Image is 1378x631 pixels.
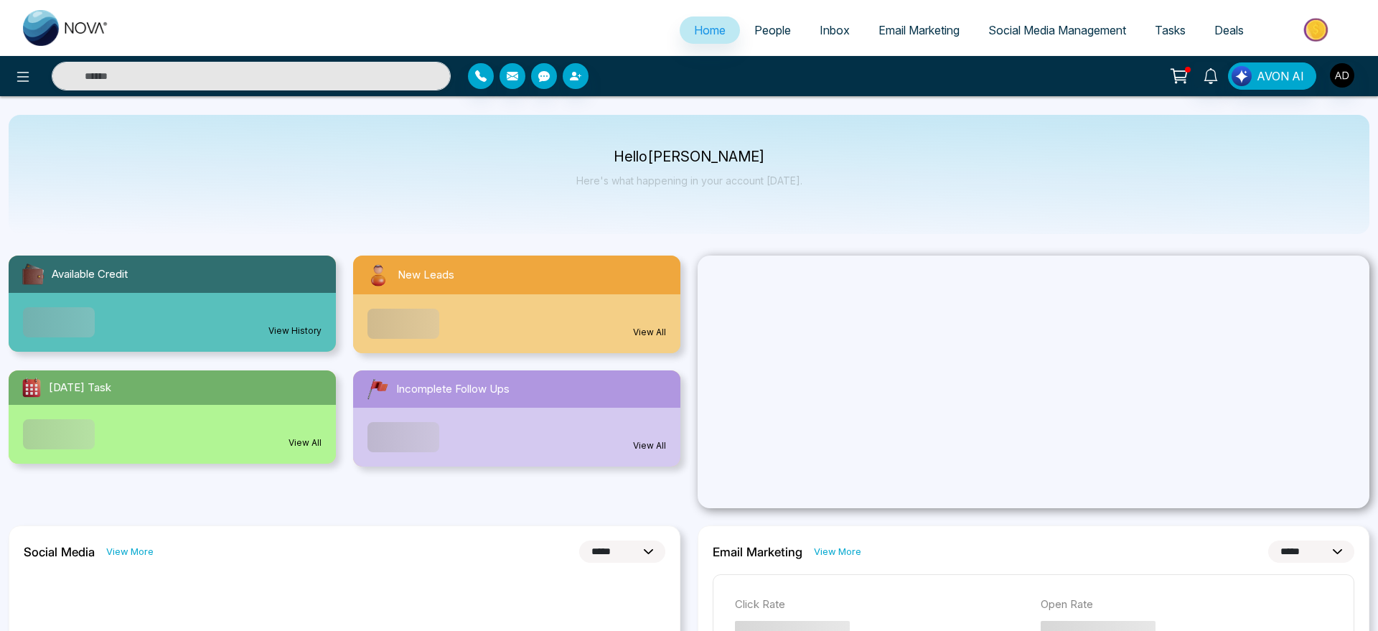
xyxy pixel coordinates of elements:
h2: Email Marketing [713,545,802,559]
span: Email Marketing [878,23,960,37]
img: followUps.svg [365,376,390,402]
img: availableCredit.svg [20,261,46,287]
a: Social Media Management [974,17,1140,44]
span: New Leads [398,267,454,284]
a: View History [268,324,322,337]
a: Inbox [805,17,864,44]
span: Available Credit [52,266,128,283]
p: Here's what happening in your account [DATE]. [576,174,802,187]
span: Deals [1214,23,1244,37]
a: View More [106,545,154,558]
a: View All [633,326,666,339]
a: Incomplete Follow UpsView All [344,370,689,467]
h2: Social Media [24,545,95,559]
a: View More [814,545,861,558]
a: Email Marketing [864,17,974,44]
span: AVON AI [1257,67,1304,85]
span: Inbox [820,23,850,37]
img: newLeads.svg [365,261,392,289]
a: View All [633,439,666,452]
span: Home [694,23,726,37]
span: Tasks [1155,23,1186,37]
img: Market-place.gif [1265,14,1369,46]
img: todayTask.svg [20,376,43,399]
span: People [754,23,791,37]
a: People [740,17,805,44]
img: Lead Flow [1232,66,1252,86]
button: AVON AI [1228,62,1316,90]
span: Social Media Management [988,23,1126,37]
span: Incomplete Follow Ups [396,381,510,398]
a: View All [289,436,322,449]
span: [DATE] Task [49,380,111,396]
img: Nova CRM Logo [23,10,109,46]
a: New LeadsView All [344,256,689,353]
a: Tasks [1140,17,1200,44]
a: Deals [1200,17,1258,44]
p: Open Rate [1041,597,1332,613]
p: Hello [PERSON_NAME] [576,151,802,163]
p: Click Rate [735,597,1026,613]
img: User Avatar [1330,63,1354,88]
a: Home [680,17,740,44]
